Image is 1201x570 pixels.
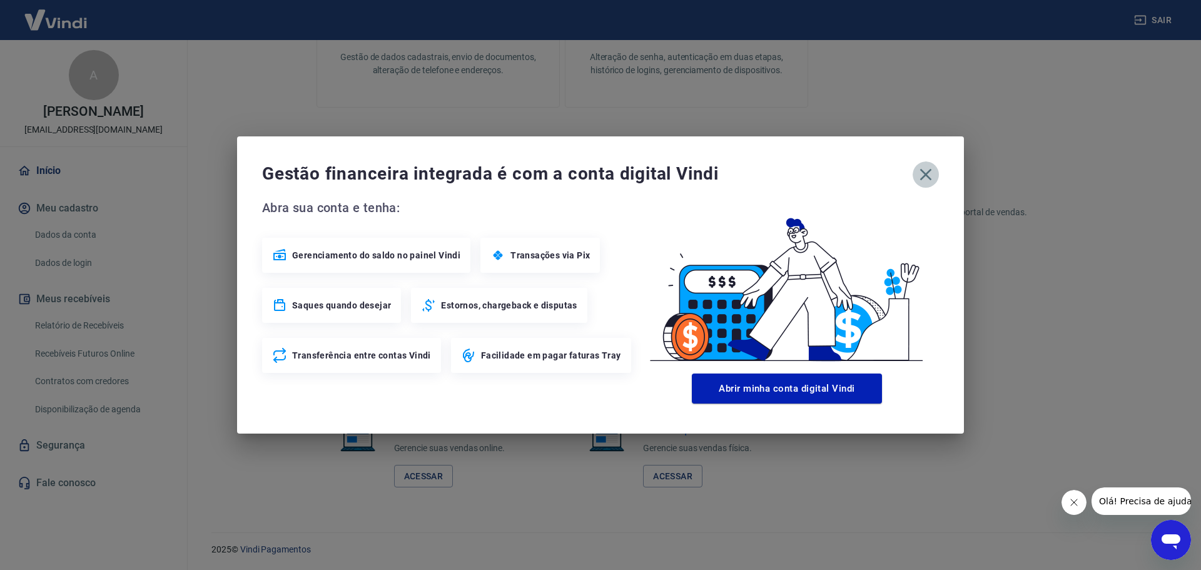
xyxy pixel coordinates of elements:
[481,349,621,362] span: Facilidade em pagar faturas Tray
[1062,490,1087,515] iframe: Fechar mensagem
[292,299,391,312] span: Saques quando desejar
[635,198,939,369] img: Good Billing
[292,349,431,362] span: Transferência entre contas Vindi
[441,299,577,312] span: Estornos, chargeback e disputas
[1151,520,1191,560] iframe: Botão para abrir a janela de mensagens
[262,161,913,186] span: Gestão financeira integrada é com a conta digital Vindi
[292,249,460,262] span: Gerenciamento do saldo no painel Vindi
[510,249,590,262] span: Transações via Pix
[1092,487,1191,515] iframe: Mensagem da empresa
[262,198,635,218] span: Abra sua conta e tenha:
[8,9,105,19] span: Olá! Precisa de ajuda?
[692,374,882,404] button: Abrir minha conta digital Vindi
